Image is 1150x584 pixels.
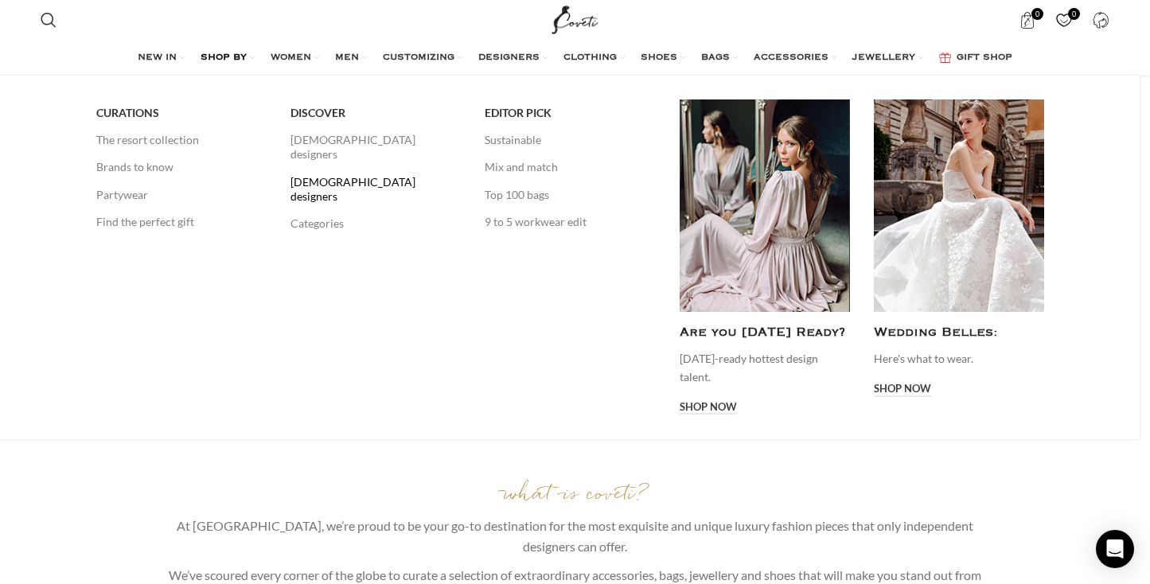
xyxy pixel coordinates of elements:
a: [DEMOGRAPHIC_DATA] designers [290,127,461,168]
a: SHOP BY [201,42,255,74]
h1: what is coveti? [164,481,986,508]
img: luxury dresses Shop by mega menu Coveti [874,99,1044,312]
a: Categories [290,210,461,237]
span: WOMEN [271,52,311,64]
h4: Are you [DATE] Ready? [680,324,850,342]
p: At [GEOGRAPHIC_DATA], we’re proud to be your go-to destination for the most exquisite and unique ... [164,516,986,557]
a: Site logo [548,12,602,25]
a: Shop now [680,401,737,415]
a: Search [33,4,64,36]
span: BAGS [701,52,730,64]
span: JEWELLERY [852,52,915,64]
a: 0 [1048,4,1081,36]
a: NEW IN [138,42,185,74]
span: DESIGNERS [478,52,540,64]
h4: Wedding Belles: [874,324,1044,342]
a: BAGS [701,42,738,74]
p: Here's what to wear. [874,350,1044,368]
span: 0 [1031,8,1043,20]
span: MEN [335,52,359,64]
span: CURATIONS [96,106,159,120]
span: GIFT SHOP [957,52,1012,64]
span: ACCESSORIES [754,52,828,64]
a: Top 100 bags [485,181,655,208]
a: CUSTOMIZING [383,42,462,74]
span: NEW IN [138,52,177,64]
a: Find the perfect gift [96,208,267,236]
a: Sustainable [485,127,655,154]
a: JEWELLERY [852,42,923,74]
a: The resort collection [96,127,267,154]
span: EDITOR PICK [485,106,552,120]
a: WOMEN [271,42,319,74]
span: SHOP BY [201,52,247,64]
a: Mix and match [485,154,655,181]
a: CLOTHING [563,42,625,74]
img: modest dress modest dresses modest clothing luxury dresses Shop by mega menu Coveti [680,99,850,312]
p: [DATE]-ready hottest design talent. [680,350,850,386]
a: SHOES [641,42,685,74]
a: GIFT SHOP [939,42,1012,74]
a: ACCESSORIES [754,42,836,74]
a: 0 [1012,4,1044,36]
a: [DEMOGRAPHIC_DATA] designers [290,169,461,210]
a: Brands to know [96,154,267,181]
a: 9 to 5 workwear edit [485,208,655,236]
div: Open Intercom Messenger [1096,530,1134,568]
a: Partywear [96,181,267,208]
img: GiftBag [939,53,951,63]
span: DISCOVER [290,106,345,120]
div: Main navigation [33,42,1117,74]
span: SHOES [641,52,677,64]
span: CLOTHING [563,52,617,64]
a: MEN [335,42,367,74]
div: My Wishlist [1048,4,1081,36]
span: 0 [1068,8,1080,20]
a: DESIGNERS [478,42,548,74]
span: CUSTOMIZING [383,52,454,64]
a: Shop now [874,383,931,397]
